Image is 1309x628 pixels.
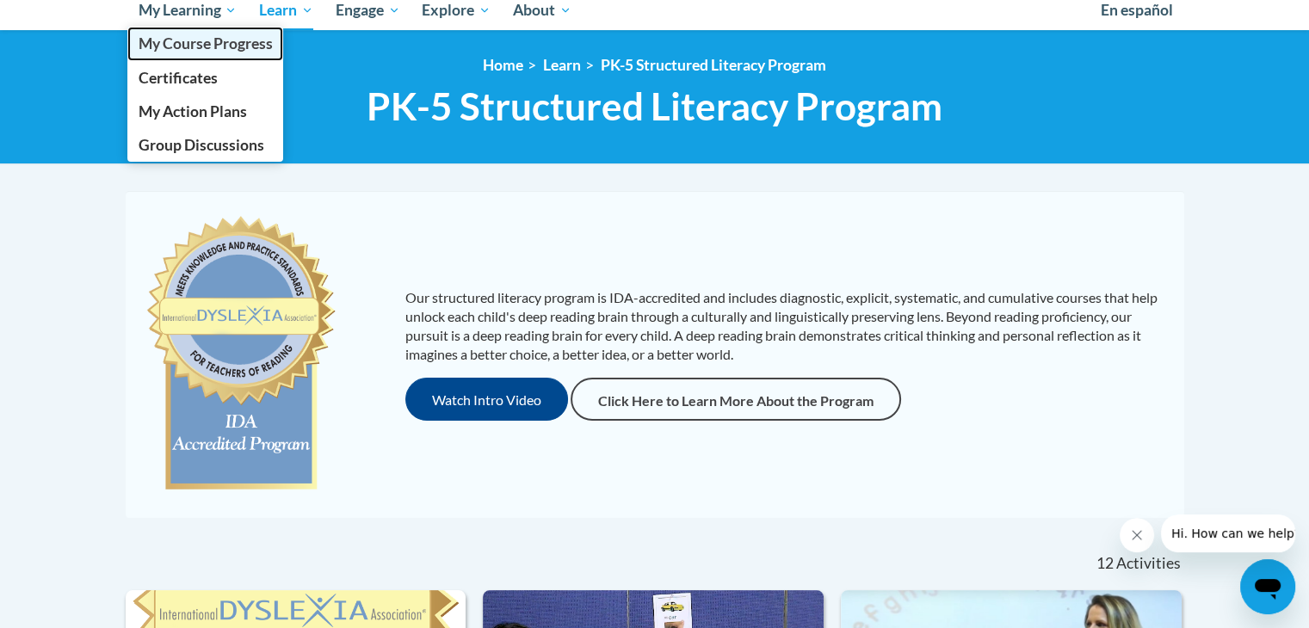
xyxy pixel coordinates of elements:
a: My Action Plans [127,95,284,128]
span: PK-5 Structured Literacy Program [367,83,942,129]
span: Group Discussions [138,136,263,154]
span: Activities [1116,554,1181,573]
button: Watch Intro Video [405,378,568,421]
a: My Course Progress [127,27,284,60]
span: My Course Progress [138,34,272,52]
span: Certificates [138,69,217,87]
span: My Action Plans [138,102,246,120]
a: PK-5 Structured Literacy Program [601,56,826,74]
a: Certificates [127,61,284,95]
a: Home [483,56,523,74]
span: Hi. How can we help? [10,12,139,26]
img: c477cda6-e343-453b-bfce-d6f9e9818e1c.png [143,208,340,501]
iframe: Close message [1120,518,1154,552]
a: Click Here to Learn More About the Program [571,378,901,421]
span: 12 [1096,554,1113,573]
a: Learn [543,56,581,74]
iframe: Message from company [1161,514,1295,552]
iframe: Button to launch messaging window [1240,559,1295,614]
a: Group Discussions [127,128,284,162]
span: En español [1101,1,1173,19]
p: Our structured literacy program is IDA-accredited and includes diagnostic, explicit, systematic, ... [405,288,1167,364]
